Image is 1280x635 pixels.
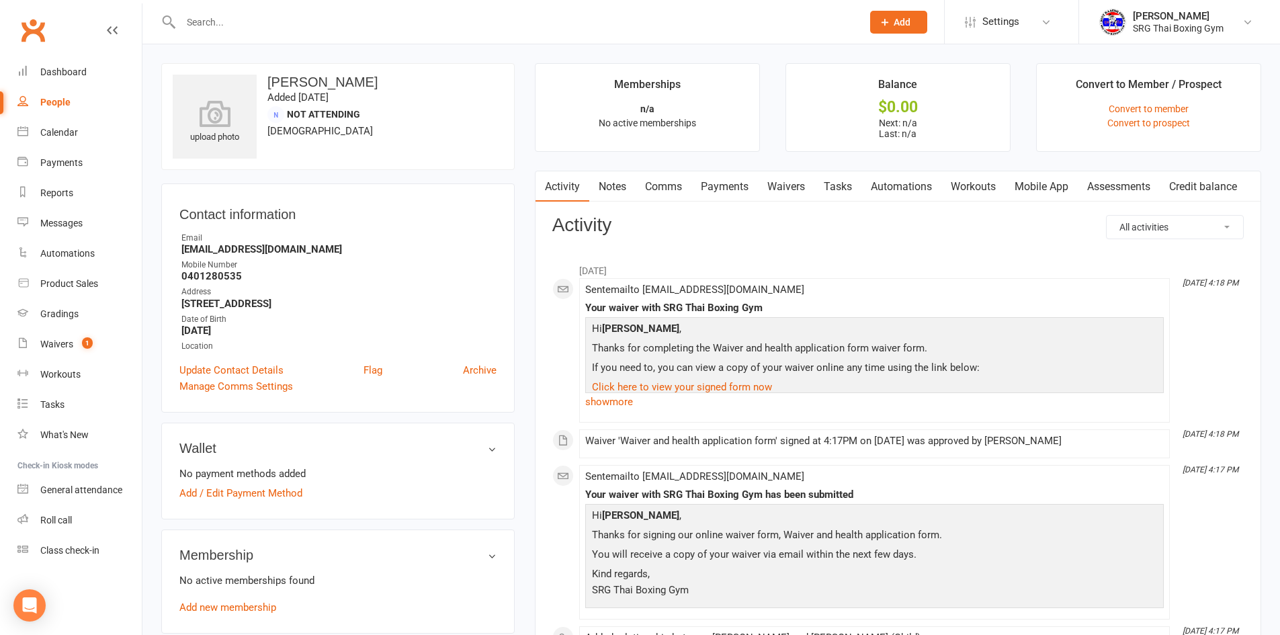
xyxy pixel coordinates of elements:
[1183,465,1238,474] i: [DATE] 4:17 PM
[758,171,814,202] a: Waivers
[17,57,142,87] a: Dashboard
[267,91,329,103] time: Added [DATE]
[552,257,1244,278] li: [DATE]
[40,97,71,108] div: People
[894,17,910,28] span: Add
[364,362,382,378] a: Flag
[814,171,861,202] a: Tasks
[1078,171,1160,202] a: Assessments
[17,239,142,269] a: Automations
[1107,118,1190,128] a: Convert to prospect
[1109,103,1189,114] a: Convert to member
[1183,278,1238,288] i: [DATE] 4:18 PM
[552,215,1244,236] h3: Activity
[16,13,50,47] a: Clubworx
[589,321,1160,340] p: Hi ,
[181,340,497,353] div: Location
[17,390,142,420] a: Tasks
[17,178,142,208] a: Reports
[40,187,73,198] div: Reports
[40,67,87,77] div: Dashboard
[982,7,1019,37] span: Settings
[17,299,142,329] a: Gradings
[614,76,681,100] div: Memberships
[181,313,497,326] div: Date of Birth
[181,243,497,255] strong: [EMAIL_ADDRESS][DOMAIN_NAME]
[870,11,927,34] button: Add
[640,103,654,114] strong: n/a
[40,369,81,380] div: Workouts
[40,308,79,319] div: Gradings
[40,157,83,168] div: Payments
[13,589,46,622] div: Open Intercom Messenger
[40,339,73,349] div: Waivers
[941,171,1005,202] a: Workouts
[585,302,1164,314] div: Your waiver with SRG Thai Boxing Gym
[1076,76,1222,100] div: Convert to Member / Prospect
[17,148,142,178] a: Payments
[861,171,941,202] a: Automations
[267,125,373,137] span: [DEMOGRAPHIC_DATA]
[1005,171,1078,202] a: Mobile App
[691,171,758,202] a: Payments
[179,441,497,456] h3: Wallet
[17,420,142,450] a: What's New
[589,359,1160,379] p: If you need to, you can view a copy of your waiver online any time using the link below:
[40,218,83,228] div: Messages
[287,109,360,120] span: Not Attending
[181,298,497,310] strong: [STREET_ADDRESS]
[17,475,142,505] a: General attendance kiosk mode
[40,429,89,440] div: What's New
[179,202,497,222] h3: Contact information
[40,278,98,289] div: Product Sales
[179,601,276,613] a: Add new membership
[17,87,142,118] a: People
[179,466,497,482] li: No payment methods added
[40,545,99,556] div: Class check-in
[602,323,679,335] strong: [PERSON_NAME]
[636,171,691,202] a: Comms
[1160,171,1246,202] a: Credit balance
[585,435,1164,447] div: Waiver 'Waiver and health application form' signed at 4:17PM on [DATE] was approved by [PERSON_NAME]
[589,527,1160,546] p: Thanks for signing our online waiver form, Waiver and health application form.
[179,378,293,394] a: Manage Comms Settings
[173,75,503,89] h3: [PERSON_NAME]
[181,259,497,271] div: Mobile Number
[602,509,679,521] strong: [PERSON_NAME]
[599,118,696,128] span: No active memberships
[1133,10,1224,22] div: [PERSON_NAME]
[585,489,1164,501] div: Your waiver with SRG Thai Boxing Gym has been submitted
[181,286,497,298] div: Address
[589,340,1160,359] p: Thanks for completing the Waiver and health application form waiver form.
[82,337,93,349] span: 1
[463,362,497,378] a: Archive
[40,515,72,525] div: Roll call
[17,329,142,359] a: Waivers 1
[589,546,1160,566] p: You will receive a copy of your waiver via email within the next few days.
[585,392,1164,411] a: show more
[179,362,284,378] a: Update Contact Details
[40,484,122,495] div: General attendance
[17,359,142,390] a: Workouts
[798,118,998,139] p: Next: n/a Last: n/a
[1133,22,1224,34] div: SRG Thai Boxing Gym
[589,171,636,202] a: Notes
[17,505,142,536] a: Roll call
[40,399,65,410] div: Tasks
[585,470,804,482] span: Sent email to [EMAIL_ADDRESS][DOMAIN_NAME]
[17,208,142,239] a: Messages
[179,485,302,501] a: Add / Edit Payment Method
[40,127,78,138] div: Calendar
[798,100,998,114] div: $0.00
[179,573,497,589] p: No active memberships found
[1099,9,1126,36] img: thumb_image1718682644.png
[589,566,1160,601] p: Kind regards, SRG Thai Boxing Gym
[17,118,142,148] a: Calendar
[878,76,917,100] div: Balance
[17,269,142,299] a: Product Sales
[589,507,1160,527] p: Hi ,
[177,13,853,32] input: Search...
[536,171,589,202] a: Activity
[40,248,95,259] div: Automations
[17,536,142,566] a: Class kiosk mode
